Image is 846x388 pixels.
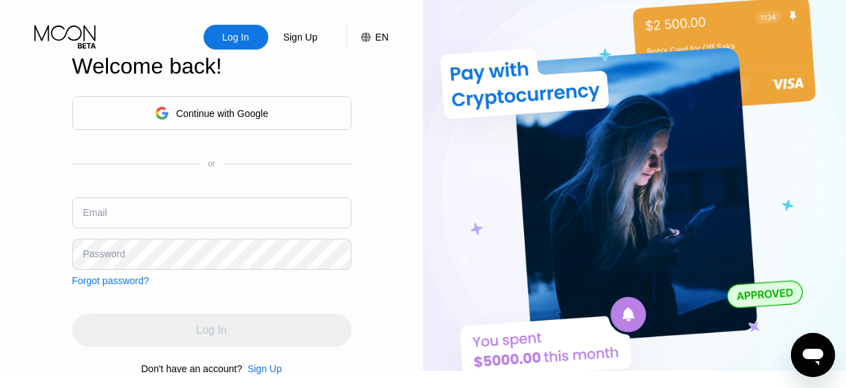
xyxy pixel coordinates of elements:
div: Sign Up [282,30,319,44]
iframe: Button to launch messaging window [791,333,835,377]
div: Log In [204,25,268,50]
div: Sign Up [268,25,333,50]
div: EN [347,25,389,50]
div: Sign Up [248,363,282,374]
div: Forgot password? [72,275,149,286]
div: EN [376,32,389,43]
div: or [208,159,215,169]
div: Password [83,248,125,259]
div: Sign Up [242,363,282,374]
div: Log In [221,30,250,44]
div: Continue with Google [176,108,268,119]
div: Welcome back! [72,54,351,79]
div: Continue with Google [72,96,351,130]
div: Don't have an account? [141,363,242,374]
div: Email [83,207,107,218]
